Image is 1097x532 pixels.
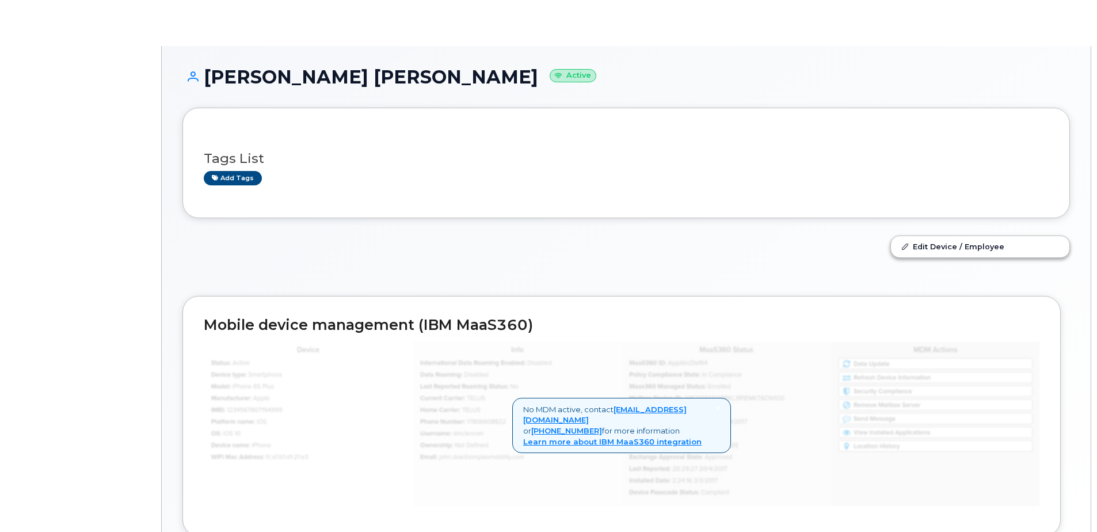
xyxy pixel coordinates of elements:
h1: [PERSON_NAME] [PERSON_NAME] [182,67,1070,87]
h3: Tags List [204,151,1049,166]
a: [EMAIL_ADDRESS][DOMAIN_NAME] [523,405,687,425]
div: No MDM active, contact or for more information [512,398,731,453]
h2: Mobile device management (IBM MaaS360) [204,317,1039,333]
a: Add tags [204,171,262,185]
img: mdm_maas360_data_lg-147edf4ce5891b6e296acbe60ee4acd306360f73f278574cfef86ac192ea0250.jpg [204,341,1039,506]
a: Learn more about IBM MaaS360 integration [523,437,702,446]
a: [PHONE_NUMBER] [531,426,602,435]
a: Close [715,404,720,413]
a: Edit Device / Employee [891,236,1069,257]
small: Active [550,69,596,82]
span: × [715,403,720,413]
